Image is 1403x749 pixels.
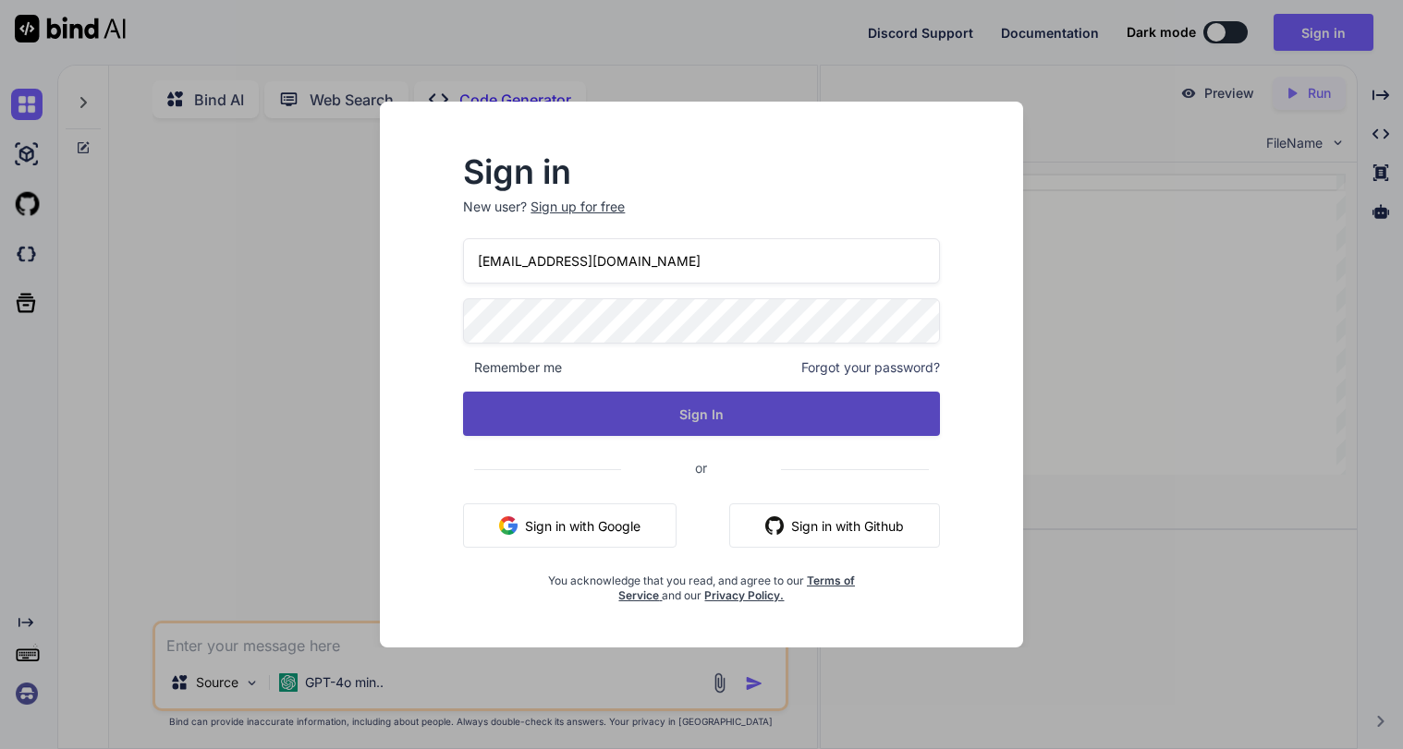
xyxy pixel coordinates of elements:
[463,238,939,284] input: Login or Email
[463,392,939,436] button: Sign In
[621,445,781,490] span: or
[499,516,518,535] img: google
[543,562,860,603] div: You acknowledge that you read, and agree to our and our
[801,358,940,377] span: Forgot your password?
[463,358,562,377] span: Remember me
[729,503,940,548] button: Sign in with Github
[618,574,855,602] a: Terms of Service
[704,588,784,602] a: Privacy Policy.
[463,198,939,238] p: New user?
[531,198,625,216] div: Sign up for free
[463,503,677,548] button: Sign in with Google
[463,157,939,187] h2: Sign in
[765,516,784,535] img: github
